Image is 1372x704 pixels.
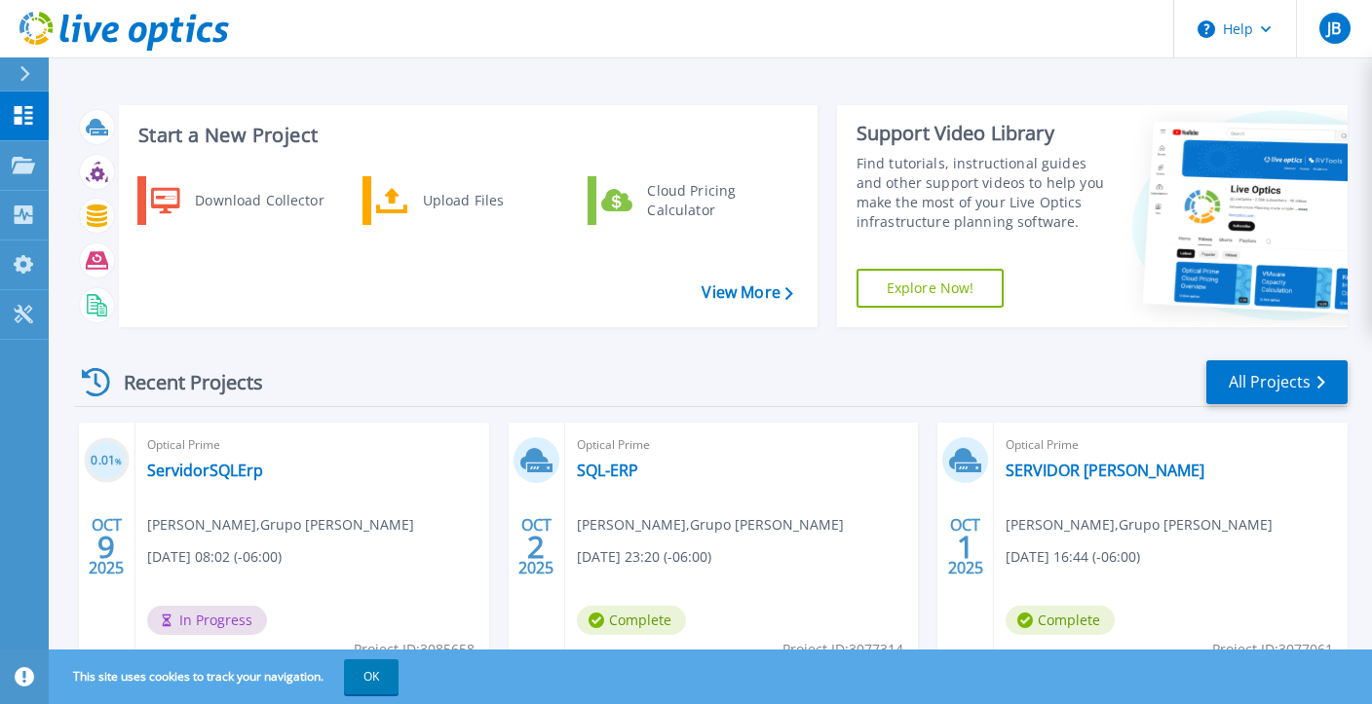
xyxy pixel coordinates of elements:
a: All Projects [1206,360,1348,404]
a: Download Collector [137,176,337,225]
a: ServidorSQLErp [147,461,263,480]
div: OCT 2025 [88,511,125,582]
span: Complete [577,606,686,635]
span: [DATE] 08:02 (-06:00) [147,546,282,568]
div: OCT 2025 [517,511,554,582]
span: [DATE] 23:20 (-06:00) [577,546,711,568]
div: Find tutorials, instructional guides and other support videos to help you make the most of your L... [857,154,1111,232]
span: JB [1327,20,1341,36]
a: Explore Now! [857,269,1005,308]
a: SERVIDOR [PERSON_NAME] [1006,461,1204,480]
span: Optical Prime [1006,434,1336,456]
span: 2 [527,538,545,555]
div: Cloud Pricing Calculator [637,181,781,220]
span: Complete [1006,606,1115,635]
span: This site uses cookies to track your navigation. [54,659,399,694]
div: OCT 2025 [947,511,984,582]
div: Upload Files [413,181,557,220]
a: View More [702,283,792,302]
div: Support Video Library [857,121,1111,146]
h3: 0.01 [84,450,130,472]
span: 9 [97,538,115,555]
span: [PERSON_NAME] , Grupo [PERSON_NAME] [577,514,844,536]
a: Upload Files [362,176,562,225]
span: 1 [957,538,974,555]
span: [PERSON_NAME] , Grupo [PERSON_NAME] [1006,514,1273,536]
div: Recent Projects [75,358,289,406]
span: In Progress [147,606,267,635]
span: % [115,456,122,466]
span: [PERSON_NAME] , Grupo [PERSON_NAME] [147,514,414,536]
button: OK [344,659,399,694]
a: SQL-ERP [577,461,638,480]
span: Project ID: 3077061 [1212,639,1333,660]
span: Optical Prime [147,434,477,456]
span: Project ID: 3085658 [354,639,475,660]
h3: Start a New Project [138,125,792,146]
span: Project ID: 3077314 [782,639,903,660]
a: Cloud Pricing Calculator [588,176,787,225]
span: Optical Prime [577,434,907,456]
div: Download Collector [185,181,332,220]
span: [DATE] 16:44 (-06:00) [1006,546,1140,568]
